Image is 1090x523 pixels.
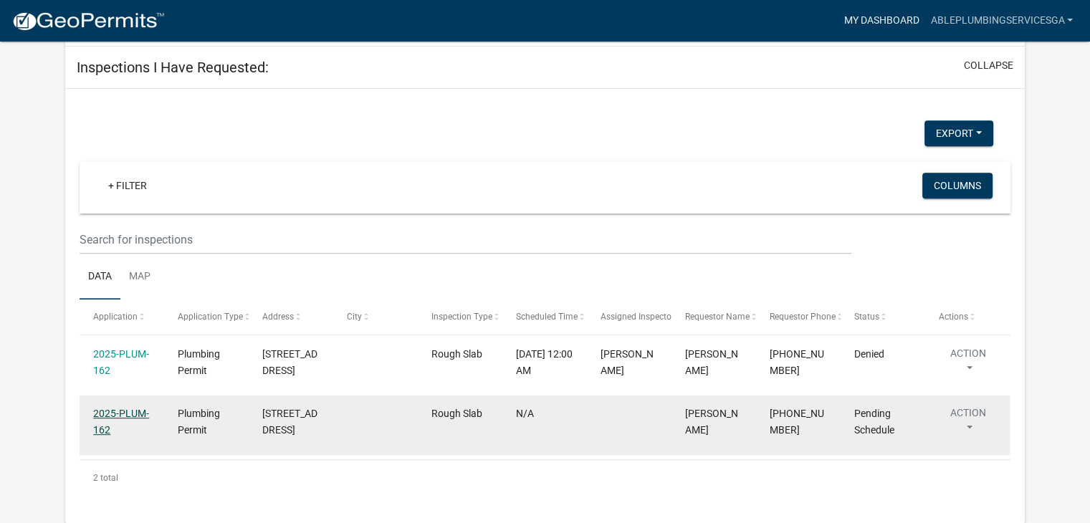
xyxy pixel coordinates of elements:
datatable-header-cell: Requestor Name [671,299,756,334]
button: Export [924,120,993,146]
datatable-header-cell: Requestor Phone [756,299,841,334]
a: My Dashboard [838,7,924,34]
div: 2 total [80,460,1010,496]
button: Columns [922,173,993,198]
a: Data [80,254,120,300]
span: Inspection Type [431,312,492,322]
span: Application Type [178,312,243,322]
span: Status [854,312,879,322]
span: Plumbing Permit [178,408,220,436]
span: David Pollack [685,408,738,436]
span: Requestor Name [685,312,750,322]
button: Action [939,406,998,441]
datatable-header-cell: City [333,299,418,334]
a: Map [120,254,159,300]
datatable-header-cell: Status [841,299,925,334]
span: 201 E SUMTER ST [262,408,317,436]
span: Michele Rivera [601,348,654,376]
span: 478-397-0350 [770,408,824,436]
span: City [347,312,362,322]
h5: Inspections I Have Requested: [77,59,269,76]
input: Search for inspections [80,225,851,254]
span: Rough Slab [431,408,482,419]
button: collapse [964,58,1013,73]
a: 2025-PLUM-162 [93,348,149,376]
span: 478-919-1405 [770,348,824,376]
span: Application [93,312,138,322]
datatable-header-cell: Application Type [164,299,249,334]
button: Action [939,346,998,382]
a: 2025-PLUM-162 [93,408,149,436]
span: Plumbing Permit [178,348,220,376]
span: 201 E SUMTER ST [262,348,317,376]
datatable-header-cell: Address [249,299,333,334]
span: Scheduled Time [516,312,578,322]
span: Assigned Inspector [601,312,674,322]
span: Actions [939,312,968,322]
datatable-header-cell: Scheduled Time [502,299,587,334]
datatable-header-cell: Inspection Type [418,299,502,334]
span: Denied [854,348,884,360]
span: Rough Slab [431,348,482,360]
datatable-header-cell: Assigned Inspector [587,299,671,334]
span: David Pollack [685,348,738,376]
a: + Filter [97,173,158,198]
datatable-header-cell: Actions [925,299,1010,334]
span: Pending Schedule [854,408,894,436]
span: N/A [516,408,534,419]
span: 08/15/2025, 12:00 AM [516,348,573,376]
datatable-header-cell: Application [80,299,164,334]
a: ableplumbingservicesga [924,7,1079,34]
span: Requestor Phone [770,312,836,322]
span: Address [262,312,294,322]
